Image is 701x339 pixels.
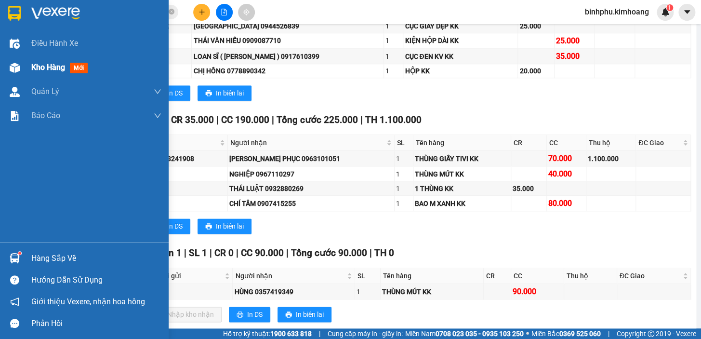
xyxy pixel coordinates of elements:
[291,247,367,258] span: Tổng cước 90.000
[484,268,511,284] th: CR
[216,4,233,21] button: file-add
[531,328,601,339] span: Miền Bắc
[198,9,205,15] span: plus
[8,6,21,21] img: logo-vxr
[382,286,482,297] div: THÙNG MÚT KK
[365,114,422,125] span: TH 1.100.000
[31,37,78,49] span: Điều hành xe
[548,197,584,209] div: 80.000
[205,223,212,231] span: printer
[513,285,562,298] div: 90.000
[230,137,384,148] span: Người nhận
[270,330,312,338] strong: 1900 633 818
[193,21,382,31] div: [GEOGRAPHIC_DATA] 0944526839
[198,218,251,234] button: printerIn biên lai
[241,247,284,258] span: CC 90.000
[586,135,636,151] th: Thu hộ
[370,247,372,258] span: |
[205,90,212,97] span: printer
[666,4,673,11] sup: 1
[548,152,584,164] div: 70.000
[167,221,183,231] span: In DS
[18,252,21,255] sup: 1
[285,311,292,319] span: printer
[229,183,392,194] div: THÁI LUẬT 0932880269
[296,309,324,320] span: In biên lai
[385,35,401,46] div: 1
[526,332,529,336] span: ⚪️
[149,307,222,322] button: downloadNhập kho nhận
[193,51,382,62] div: LOAN SĨ ( [PERSON_NAME] ) 0917610399
[167,88,183,98] span: In DS
[169,9,174,14] span: close-circle
[395,135,413,151] th: SL
[556,50,593,62] div: 35.000
[559,330,601,338] strong: 0369 525 060
[229,307,270,322] button: printerIn DS
[229,169,392,179] div: NGHIỆP 0967110297
[385,51,401,62] div: 1
[415,169,509,179] div: THÙNG MÚT KK
[154,112,161,120] span: down
[31,316,161,331] div: Phản hồi
[193,35,382,46] div: THÁI VĂN HIẾU 0909087710
[678,4,695,21] button: caret-down
[519,21,553,31] div: 25.000
[577,6,657,18] span: binhphu.kimhoang
[243,9,250,15] span: aim
[31,273,161,287] div: Hướng dẫn sử dụng
[234,286,353,297] div: HÙNG 0357419349
[214,247,234,258] span: CR 0
[238,4,255,21] button: aim
[10,253,20,263] img: warehouse-icon
[235,271,344,281] span: Người nhận
[648,330,654,337] span: copyright
[128,183,226,194] div: THÚY
[10,39,20,49] img: warehouse-icon
[374,247,394,258] span: TH 0
[385,21,401,31] div: 1
[70,63,88,73] span: mới
[556,35,593,47] div: 25.000
[31,296,145,308] span: Giới thiệu Vexere, nhận hoa hồng
[548,168,584,180] div: 40.000
[216,221,244,231] span: In biên lai
[189,247,207,258] span: SL 1
[405,21,516,31] div: CỤC GIẤY DẸP KK
[10,275,19,285] span: question-circle
[381,268,484,284] th: Tên hàng
[216,88,244,98] span: In biên lai
[229,153,392,164] div: [PERSON_NAME] PHỤC 0963101051
[149,218,190,234] button: printerIn DS
[668,4,671,11] span: 1
[328,328,403,339] span: Cung cấp máy in - giấy in:
[513,183,545,194] div: 35.000
[129,137,218,148] span: Người gửi
[415,198,509,209] div: BAO M XANH KK
[511,135,547,151] th: CR
[396,183,411,194] div: 1
[31,109,60,122] span: Báo cáo
[210,247,212,258] span: |
[415,183,509,194] div: 1 THÙNG KK
[405,66,516,76] div: HỘP KK
[10,111,20,121] img: solution-icon
[683,8,691,16] span: caret-down
[638,137,681,148] span: ĐC Giao
[620,271,681,281] span: ĐC Giao
[415,153,509,164] div: THÙNG GIẤY TIVI KK
[286,247,289,258] span: |
[184,247,186,258] span: |
[436,330,524,338] strong: 0708 023 035 - 0935 103 250
[198,85,251,101] button: printerIn biên lai
[608,328,609,339] span: |
[156,247,182,258] span: Đơn 1
[277,114,358,125] span: Tổng cước 225.000
[237,311,243,319] span: printer
[319,328,320,339] span: |
[519,66,553,76] div: 20.000
[547,135,586,151] th: CC
[150,271,223,281] span: Người gửi
[128,153,226,164] div: HƯƠNG 0948241908
[661,8,670,16] img: icon-new-feature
